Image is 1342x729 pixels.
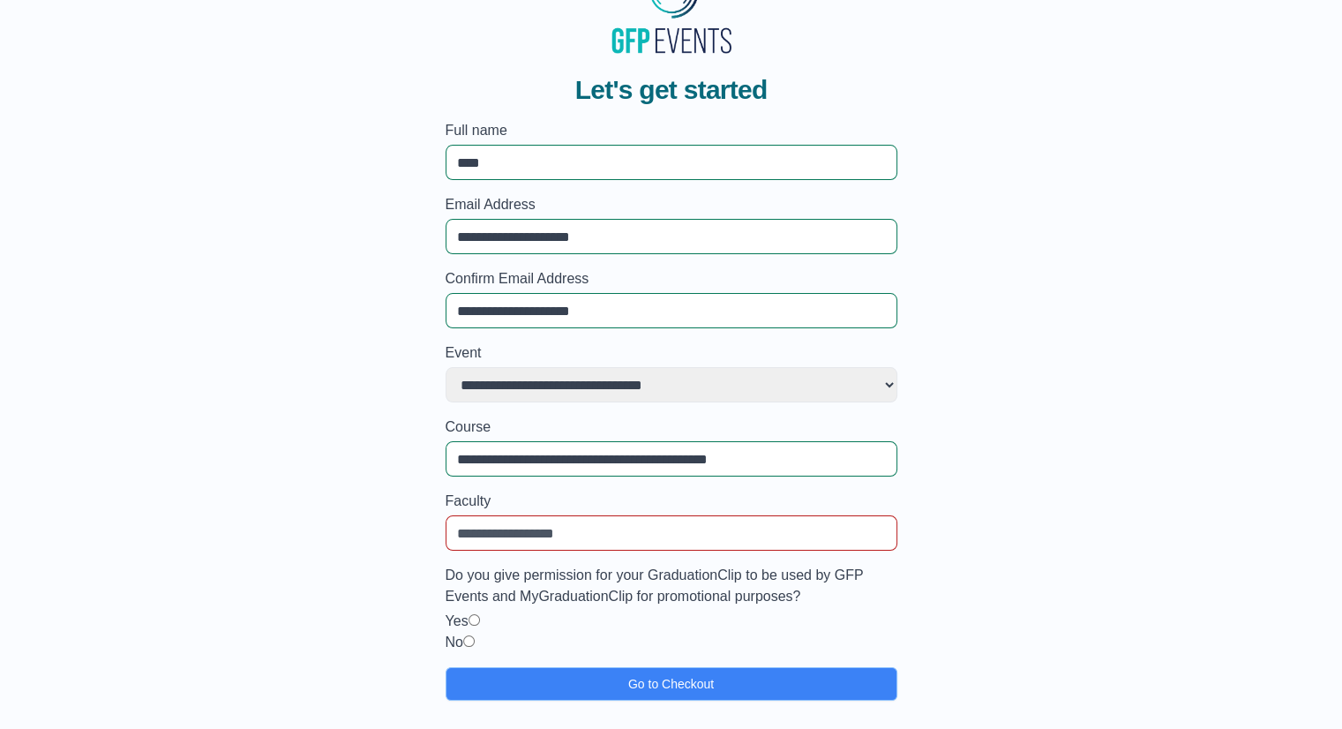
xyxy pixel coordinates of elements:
[446,268,897,289] label: Confirm Email Address
[446,613,469,628] label: Yes
[446,635,463,650] label: No
[446,667,897,701] button: Go to Checkout
[446,491,897,512] label: Faculty
[446,194,897,215] label: Email Address
[446,120,897,141] label: Full name
[575,74,768,106] span: Let's get started
[446,342,897,364] label: Event
[446,565,897,607] label: Do you give permission for your GraduationClip to be used by GFP Events and MyGraduationClip for ...
[446,417,897,438] label: Course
